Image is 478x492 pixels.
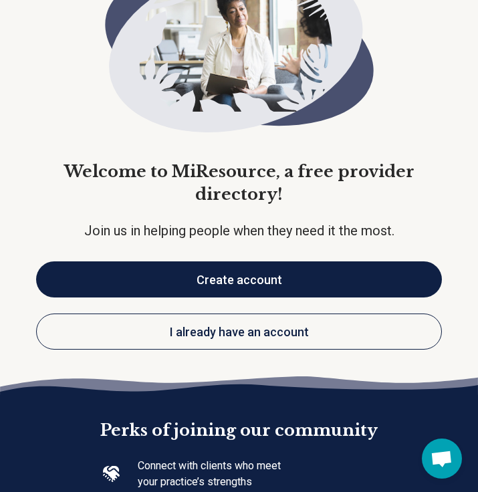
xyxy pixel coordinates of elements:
p: Join us in helping people when they need it the most. [36,221,443,240]
div: Open chat [422,439,462,479]
h2: Perks of joining our community [100,392,378,442]
button: Create account [36,261,443,297]
h1: Welcome to MiResource, a free provider directory! [36,160,443,205]
p: Connect with clients who meet your practice’s strengths [138,458,287,490]
button: I already have an account [36,314,443,350]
